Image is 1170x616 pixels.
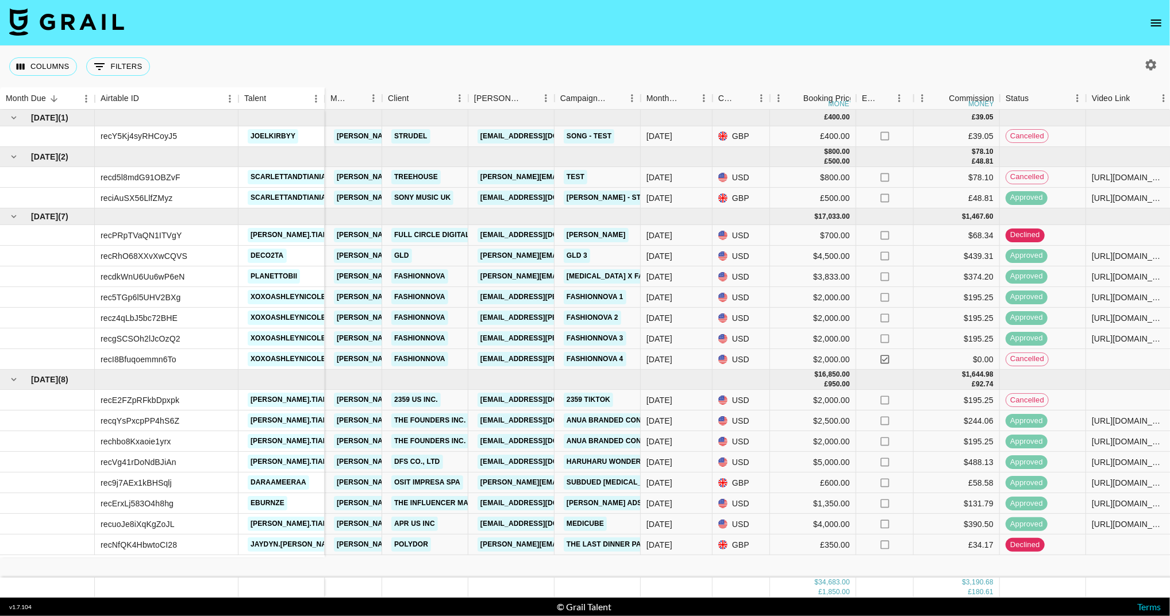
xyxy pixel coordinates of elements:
button: Sort [139,91,155,107]
a: [PERSON_NAME][EMAIL_ADDRESS][DOMAIN_NAME] [334,434,521,448]
a: Test [564,170,587,184]
a: [PERSON_NAME][EMAIL_ADDRESS][DOMAIN_NAME] [334,331,521,346]
a: [PERSON_NAME][EMAIL_ADDRESS][DOMAIN_NAME] [334,413,521,428]
button: Menu [891,90,908,107]
button: Sort [409,90,425,106]
div: $195.25 [914,390,1000,410]
div: Aug '25 [646,230,672,241]
div: Campaign (Type) [555,87,641,110]
button: Sort [787,90,803,106]
a: [PERSON_NAME][EMAIL_ADDRESS][PERSON_NAME][DOMAIN_NAME] [478,537,724,552]
div: https://www.tiktok.com/@jada.tiara1/video/7525954647635299597 [1092,518,1166,530]
button: Menu [537,90,555,107]
a: [EMAIL_ADDRESS][DOMAIN_NAME] [478,191,606,205]
div: Jul '25 [646,415,672,427]
div: GBP [713,188,770,208]
button: Sort [679,90,695,106]
div: Commission [949,87,994,110]
a: [EMAIL_ADDRESS][PERSON_NAME][DOMAIN_NAME] [478,352,665,366]
button: Menu [1069,90,1086,107]
div: Month Due [6,87,46,110]
div: 1,467.60 [966,212,994,222]
div: $ [814,212,818,222]
a: Fashionnova [391,352,448,366]
div: GBP [713,472,770,493]
a: [PERSON_NAME][EMAIL_ADDRESS][DOMAIN_NAME] [334,537,521,552]
a: Fashionnova [391,269,448,284]
a: OSIT IMPRESA SPA [391,475,463,490]
a: scarlettandtiania [248,170,329,184]
span: approved [1006,478,1048,489]
div: recd5l8mdG91OBZvF [101,172,180,183]
span: cancelled [1006,131,1048,142]
div: £600.00 [770,472,856,493]
div: $2,000.00 [770,349,856,370]
div: recuoJe8iXqKgZoJL [101,518,175,530]
div: Expenses: Remove Commission? [862,87,878,110]
div: $4,500.00 [770,246,856,266]
div: USD [713,266,770,287]
a: Fashionnova 1 [564,290,626,304]
div: https://www.tiktok.com/@scarlettandtiania/video/7553044373236174093?_t=ZT-8zx1YzFWrTD&_r=1 [1092,172,1166,183]
button: hide children [6,149,22,165]
div: $3,833.00 [770,266,856,287]
button: Sort [933,90,949,106]
div: $5,000.00 [770,452,856,472]
a: Haruharu Wonder [564,455,644,469]
div: Booker [468,87,555,110]
button: Menu [914,90,931,107]
div: 39.05 [976,113,994,122]
button: Sort [607,90,624,106]
div: Expenses: Remove Commission? [856,87,914,110]
div: $195.25 [914,287,1000,308]
div: £ [825,113,829,122]
button: Menu [307,90,325,107]
a: Full Circle Digital [391,228,473,242]
a: [EMAIL_ADDRESS][DOMAIN_NAME] [478,517,606,531]
a: [EMAIL_ADDRESS][DOMAIN_NAME] [478,413,606,428]
a: [EMAIL_ADDRESS][DOMAIN_NAME] [478,434,606,448]
span: approved [1006,250,1048,261]
button: Sort [1130,90,1146,106]
div: USD [713,514,770,534]
div: $244.06 [914,410,1000,431]
div: 500.00 [828,157,850,166]
div: recErxLj583O4h8hg [101,498,174,509]
div: Jul '25 [646,498,672,509]
div: 1,644.98 [966,370,994,379]
div: $195.25 [914,308,1000,328]
a: 2359 TikTok [564,393,613,407]
a: [PERSON_NAME][EMAIL_ADDRESS][DOMAIN_NAME] [334,517,521,531]
a: Fashionnova [391,290,448,304]
a: [PERSON_NAME][EMAIL_ADDRESS][DOMAIN_NAME] [334,269,521,284]
div: USD [713,452,770,472]
div: recY5Kj4syRHCoyJ5 [101,130,177,142]
div: $2,500.00 [770,410,856,431]
a: [PERSON_NAME].tiara1 [248,393,340,407]
a: [EMAIL_ADDRESS][DOMAIN_NAME] [478,129,606,144]
a: xoxoashleynicole [248,352,329,366]
span: ( 2 ) [58,151,68,162]
div: USD [713,349,770,370]
a: [PERSON_NAME][EMAIL_ADDRESS][DOMAIN_NAME] [478,269,665,284]
a: joelkirbyy [248,129,298,144]
div: 78.10 [976,147,994,157]
span: approved [1006,436,1048,447]
div: USD [713,308,770,328]
a: [PERSON_NAME].tiara1 [248,517,340,531]
div: $195.25 [914,431,1000,452]
span: approved [1006,292,1048,303]
div: recRhO68XXvXwCQVS [101,250,187,262]
a: [PERSON_NAME].tiara1 [248,455,340,469]
span: approved [1006,457,1048,468]
div: £ [825,379,829,389]
div: USD [713,328,770,349]
a: Sony Music UK [391,191,453,205]
button: Menu [770,90,787,107]
div: rechbo8Kxaoie1yrx [101,436,171,447]
div: Airtable ID [95,87,238,110]
a: Terms [1137,601,1161,612]
div: recPRpTVaQN1ITVgY [101,230,182,241]
span: approved [1006,333,1048,344]
span: [DATE] [31,211,58,222]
